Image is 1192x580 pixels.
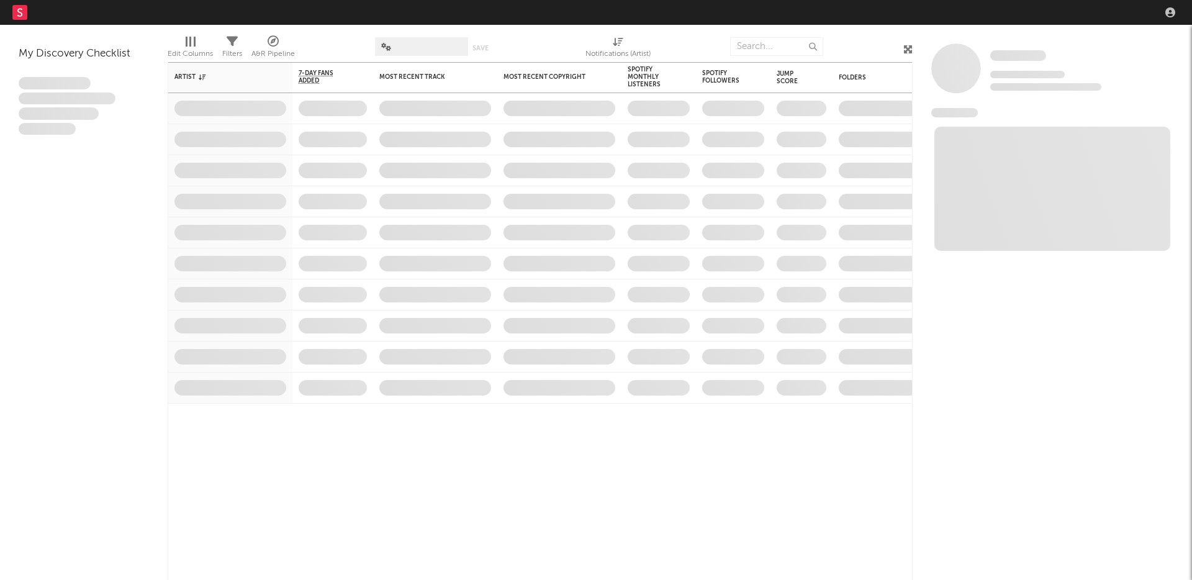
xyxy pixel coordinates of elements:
[19,47,149,61] div: My Discovery Checklist
[990,50,1046,61] span: Some Artist
[990,71,1065,78] span: Tracking Since: [DATE]
[251,47,295,61] div: A&R Pipeline
[730,37,823,56] input: Search...
[19,123,76,135] span: Aliquam viverra
[222,31,242,67] div: Filters
[472,45,489,52] button: Save
[379,73,472,81] div: Most Recent Track
[990,83,1101,91] span: 0 fans last week
[174,73,268,81] div: Artist
[931,108,978,117] span: News Feed
[702,70,746,84] div: Spotify Followers
[839,74,932,81] div: Folders
[990,50,1046,62] a: Some Artist
[19,93,115,105] span: Integer aliquet in purus et
[19,107,99,120] span: Praesent ac interdum
[168,47,213,61] div: Edit Columns
[251,31,295,67] div: A&R Pipeline
[628,66,671,88] div: Spotify Monthly Listeners
[19,77,91,89] span: Lorem ipsum dolor
[299,70,348,84] span: 7-Day Fans Added
[585,31,651,67] div: Notifications (Artist)
[168,31,213,67] div: Edit Columns
[777,70,808,85] div: Jump Score
[222,47,242,61] div: Filters
[585,47,651,61] div: Notifications (Artist)
[503,73,597,81] div: Most Recent Copyright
